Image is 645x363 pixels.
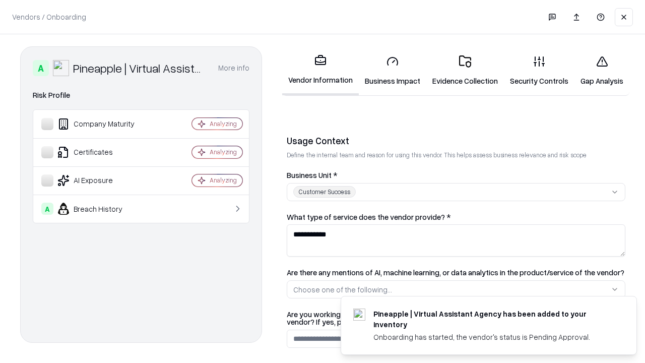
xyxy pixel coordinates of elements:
[41,203,53,215] div: A
[287,183,625,201] button: Customer Success
[287,151,625,159] p: Define the internal team and reason for using this vendor. This helps assess business relevance a...
[293,186,356,198] div: Customer Success
[41,118,162,130] div: Company Maturity
[210,176,237,185] div: Analyzing
[73,60,206,76] div: Pineapple | Virtual Assistant Agency
[574,47,629,94] a: Gap Analysis
[287,280,625,298] button: Choose one of the following...
[41,146,162,158] div: Certificates
[33,60,49,76] div: A
[287,171,625,179] label: Business Unit *
[12,12,86,22] p: Vendors / Onboarding
[426,47,504,94] a: Evidence Collection
[373,309,612,330] div: Pineapple | Virtual Assistant Agency has been added to your inventory
[282,46,359,95] a: Vendor Information
[41,174,162,187] div: AI Exposure
[373,332,612,342] div: Onboarding has started, the vendor's status is Pending Approval.
[287,135,625,147] div: Usage Context
[359,47,426,94] a: Business Impact
[53,60,69,76] img: Pineapple | Virtual Assistant Agency
[293,284,392,295] div: Choose one of the following...
[504,47,574,94] a: Security Controls
[287,269,625,276] label: Are there any mentions of AI, machine learning, or data analytics in the product/service of the v...
[210,148,237,156] div: Analyzing
[353,309,365,321] img: trypineapple.com
[210,119,237,128] div: Analyzing
[33,89,249,101] div: Risk Profile
[287,311,625,326] label: Are you working with the Bausch and Lomb procurement/legal to get the contract in place with the ...
[218,59,249,77] button: More info
[287,213,625,221] label: What type of service does the vendor provide? *
[41,203,162,215] div: Breach History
